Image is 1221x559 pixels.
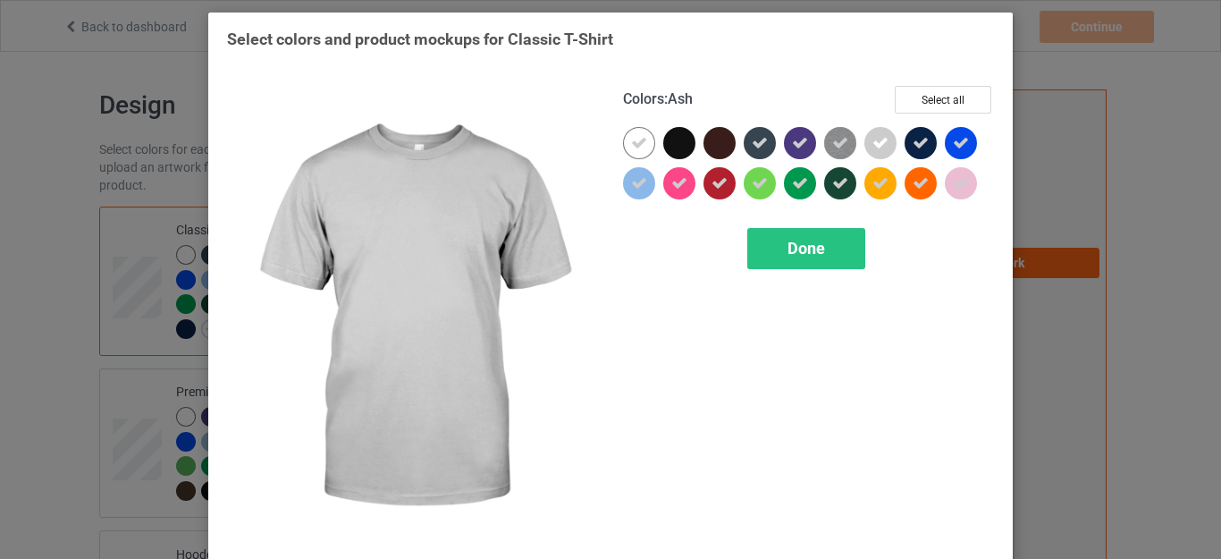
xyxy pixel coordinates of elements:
[787,239,825,258] span: Done
[227,86,598,550] img: regular.jpg
[824,127,856,159] img: heather_texture.png
[623,90,664,107] span: Colors
[668,90,693,107] span: Ash
[227,30,613,48] span: Select colors and product mockups for Classic T-Shirt
[895,86,991,114] button: Select all
[623,90,693,109] h4: :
